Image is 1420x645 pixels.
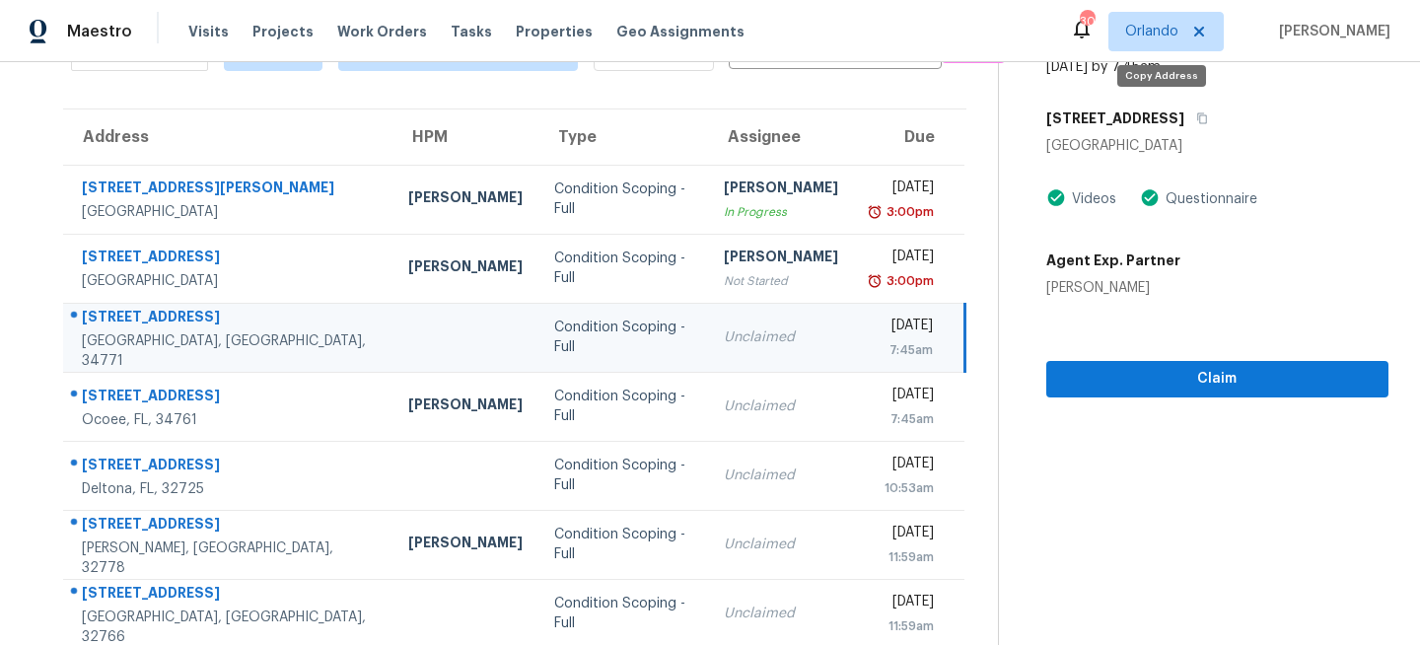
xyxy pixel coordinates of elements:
[554,387,692,426] div: Condition Scoping - Full
[1062,367,1373,392] span: Claim
[82,331,377,371] div: [GEOGRAPHIC_DATA], [GEOGRAPHIC_DATA], 34771
[1271,22,1390,41] span: [PERSON_NAME]
[1046,361,1388,397] button: Claim
[252,22,314,41] span: Projects
[867,202,883,222] img: Overdue Alarm Icon
[724,202,838,222] div: In Progress
[1046,278,1180,298] div: [PERSON_NAME]
[82,271,377,291] div: [GEOGRAPHIC_DATA]
[1046,108,1184,128] h5: [STREET_ADDRESS]
[616,22,745,41] span: Geo Assignments
[188,22,229,41] span: Visits
[870,385,934,409] div: [DATE]
[883,271,934,291] div: 3:00pm
[724,604,838,623] div: Unclaimed
[516,22,593,41] span: Properties
[870,478,934,498] div: 10:53am
[724,466,838,485] div: Unclaimed
[724,247,838,271] div: [PERSON_NAME]
[724,327,838,347] div: Unclaimed
[554,318,692,357] div: Condition Scoping - Full
[554,525,692,564] div: Condition Scoping - Full
[883,202,934,222] div: 3:00pm
[724,178,838,202] div: [PERSON_NAME]
[708,109,854,165] th: Assignee
[870,340,932,360] div: 7:45am
[82,455,377,479] div: [STREET_ADDRESS]
[82,178,377,202] div: [STREET_ADDRESS][PERSON_NAME]
[63,109,392,165] th: Address
[870,247,934,271] div: [DATE]
[82,538,377,578] div: [PERSON_NAME], [GEOGRAPHIC_DATA], 32778
[337,22,427,41] span: Work Orders
[554,249,692,288] div: Condition Scoping - Full
[538,109,708,165] th: Type
[870,592,934,616] div: [DATE]
[1046,57,1161,77] div: [DATE] by 7:45am
[870,409,934,429] div: 7:45am
[408,533,523,557] div: [PERSON_NAME]
[870,178,934,202] div: [DATE]
[724,396,838,416] div: Unclaimed
[1140,187,1160,208] img: Artifact Present Icon
[82,386,377,410] div: [STREET_ADDRESS]
[870,316,932,340] div: [DATE]
[82,202,377,222] div: [GEOGRAPHIC_DATA]
[82,247,377,271] div: [STREET_ADDRESS]
[1046,187,1066,208] img: Artifact Present Icon
[1125,22,1178,41] span: Orlando
[408,394,523,419] div: [PERSON_NAME]
[392,109,538,165] th: HPM
[82,307,377,331] div: [STREET_ADDRESS]
[867,271,883,291] img: Overdue Alarm Icon
[82,583,377,608] div: [STREET_ADDRESS]
[1066,189,1116,209] div: Videos
[1160,189,1257,209] div: Questionnaire
[1080,12,1094,32] div: 30
[870,454,934,478] div: [DATE]
[870,523,934,547] div: [DATE]
[1046,136,1388,156] div: [GEOGRAPHIC_DATA]
[1046,251,1180,270] h5: Agent Exp. Partner
[554,179,692,219] div: Condition Scoping - Full
[724,271,838,291] div: Not Started
[82,514,377,538] div: [STREET_ADDRESS]
[82,479,377,499] div: Deltona, FL, 32725
[854,109,964,165] th: Due
[870,547,934,567] div: 11:59am
[82,410,377,430] div: Ocoee, FL, 34761
[67,22,132,41] span: Maestro
[408,256,523,281] div: [PERSON_NAME]
[554,456,692,495] div: Condition Scoping - Full
[408,187,523,212] div: [PERSON_NAME]
[451,25,492,38] span: Tasks
[724,535,838,554] div: Unclaimed
[554,594,692,633] div: Condition Scoping - Full
[870,616,934,636] div: 11:59am
[942,31,1005,63] button: Create a Task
